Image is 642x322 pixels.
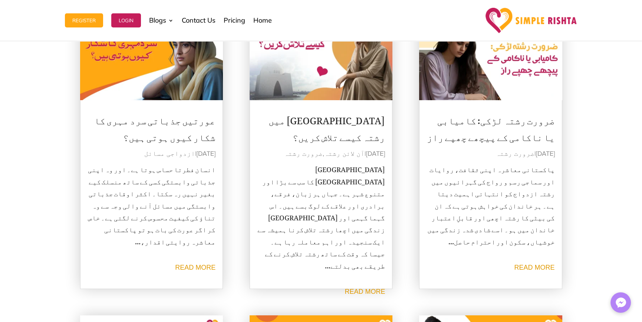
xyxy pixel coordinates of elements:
[427,162,555,246] p: پاکستانی معاشرہ اپنی ثقافت، روایات اور سماجی رسم و رواج کی گہرائیوں میں رشتہ ازدواج کو انتہائی اہ...
[427,148,555,160] p: |
[88,162,216,246] p: انسان فطرتا حساس ہوتا ہے۔ اور وہ اپنی جذباتی وابستگی کسی کے ساتھ منسلک کیے بغیر نہیں رہ سکتا۔ اکث...
[149,2,174,39] a: Blogs
[345,288,385,295] a: read more
[419,11,562,100] img: ضرورت رشتہ لڑکی: کامیابی یا ناکامی کے پیچھے چھپے راز
[94,106,215,147] a: عورتیں جذباتی سرد مہری کا شکار کیوں ہوتی ہیں؟
[613,295,628,310] img: Messenger
[366,151,385,157] span: [DATE]
[111,2,141,39] a: Login
[175,264,215,271] a: read more
[253,2,272,39] a: Home
[144,151,195,157] a: ازدواجی مسائل
[514,264,554,271] a: read more
[197,151,215,157] span: [DATE]
[284,151,323,157] a: ضرورت رشتہ
[427,106,555,147] a: ضرورت رشتہ لڑکی: کامیابی یا ناکامی کے پیچھے چھپے راز
[250,11,393,100] img: کراچی میں رشتہ کیسے تلاش کریں؟
[496,151,534,157] a: ضرورت رشتہ
[257,148,385,160] p: | ,
[182,2,215,39] a: Contact Us
[536,151,555,157] span: [DATE]
[269,106,385,147] a: [GEOGRAPHIC_DATA] میں رشتہ کیسے تلاش کریں؟
[224,2,245,39] a: Pricing
[324,151,365,157] a: آن لائن رشتہ
[111,13,141,27] button: Login
[65,13,103,27] button: Register
[257,162,385,270] p: [GEOGRAPHIC_DATA] [GEOGRAPHIC_DATA] کا سب سے بڑا اور متنوع شہر ہے۔ جہاں ہر زبان، فرقے، برادری اور...
[80,11,223,100] img: عورتیں جذباتی سرد مہری کا شکار کیوں ہوتی ہیں؟
[65,2,103,39] a: Register
[88,148,216,160] p: |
